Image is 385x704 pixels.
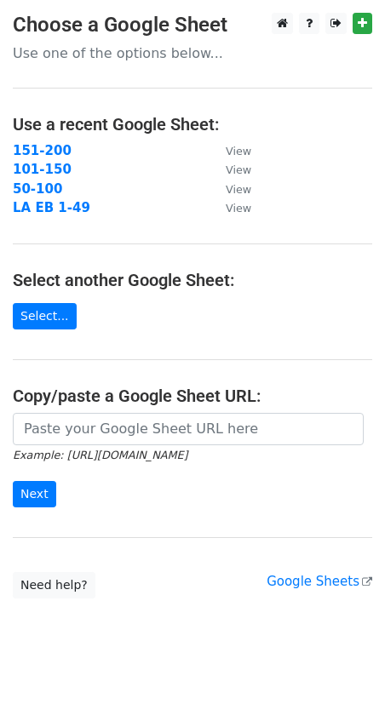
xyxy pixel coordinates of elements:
small: View [226,183,251,196]
input: Paste your Google Sheet URL here [13,413,364,445]
input: Next [13,481,56,507]
small: View [226,202,251,215]
a: Select... [13,303,77,329]
a: 151-200 [13,143,72,158]
small: Example: [URL][DOMAIN_NAME] [13,449,187,461]
a: 50-100 [13,181,62,197]
a: Need help? [13,572,95,598]
small: View [226,163,251,176]
a: Google Sheets [267,574,372,589]
a: View [209,181,251,197]
p: Use one of the options below... [13,44,372,62]
h4: Use a recent Google Sheet: [13,114,372,135]
a: View [209,143,251,158]
a: View [209,200,251,215]
h3: Choose a Google Sheet [13,13,372,37]
a: LA EB 1-49 [13,200,90,215]
a: 101-150 [13,162,72,177]
h4: Copy/paste a Google Sheet URL: [13,386,372,406]
a: View [209,162,251,177]
h4: Select another Google Sheet: [13,270,372,290]
small: View [226,145,251,157]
